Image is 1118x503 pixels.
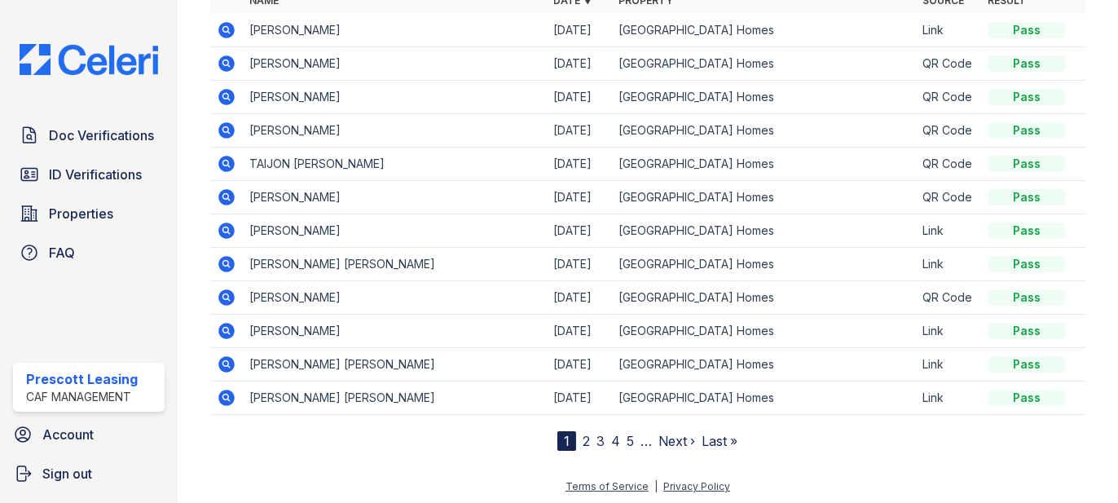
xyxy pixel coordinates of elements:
[988,390,1066,406] div: Pass
[612,47,916,81] td: [GEOGRAPHIC_DATA] Homes
[916,348,981,382] td: Link
[612,315,916,348] td: [GEOGRAPHIC_DATA] Homes
[7,457,171,490] a: Sign out
[988,356,1066,373] div: Pass
[547,47,612,81] td: [DATE]
[243,181,547,214] td: [PERSON_NAME]
[916,14,981,47] td: Link
[640,431,652,451] span: …
[612,281,916,315] td: [GEOGRAPHIC_DATA] Homes
[988,189,1066,205] div: Pass
[566,480,649,492] a: Terms of Service
[547,382,612,415] td: [DATE]
[612,181,916,214] td: [GEOGRAPHIC_DATA] Homes
[243,315,547,348] td: [PERSON_NAME]
[13,197,165,230] a: Properties
[547,181,612,214] td: [DATE]
[26,369,138,389] div: Prescott Leasing
[916,181,981,214] td: QR Code
[243,81,547,114] td: [PERSON_NAME]
[612,148,916,181] td: [GEOGRAPHIC_DATA] Homes
[243,14,547,47] td: [PERSON_NAME]
[547,248,612,281] td: [DATE]
[916,148,981,181] td: QR Code
[916,47,981,81] td: QR Code
[547,148,612,181] td: [DATE]
[557,431,576,451] div: 1
[49,126,154,145] span: Doc Verifications
[612,382,916,415] td: [GEOGRAPHIC_DATA] Homes
[663,480,730,492] a: Privacy Policy
[49,243,75,263] span: FAQ
[916,114,981,148] td: QR Code
[547,315,612,348] td: [DATE]
[583,433,590,449] a: 2
[547,348,612,382] td: [DATE]
[916,248,981,281] td: Link
[654,480,658,492] div: |
[988,323,1066,339] div: Pass
[243,382,547,415] td: [PERSON_NAME] [PERSON_NAME]
[611,433,620,449] a: 4
[612,114,916,148] td: [GEOGRAPHIC_DATA] Homes
[42,425,94,444] span: Account
[243,114,547,148] td: [PERSON_NAME]
[243,348,547,382] td: [PERSON_NAME] [PERSON_NAME]
[627,433,634,449] a: 5
[49,204,113,223] span: Properties
[26,389,138,405] div: CAF Management
[612,81,916,114] td: [GEOGRAPHIC_DATA] Homes
[988,55,1066,72] div: Pass
[612,348,916,382] td: [GEOGRAPHIC_DATA] Homes
[42,464,92,483] span: Sign out
[916,315,981,348] td: Link
[916,81,981,114] td: QR Code
[988,289,1066,306] div: Pass
[916,382,981,415] td: Link
[547,81,612,114] td: [DATE]
[243,47,547,81] td: [PERSON_NAME]
[547,214,612,248] td: [DATE]
[702,433,737,449] a: Last »
[658,433,695,449] a: Next ›
[13,236,165,269] a: FAQ
[988,223,1066,239] div: Pass
[13,158,165,191] a: ID Verifications
[988,22,1066,38] div: Pass
[612,14,916,47] td: [GEOGRAPHIC_DATA] Homes
[612,214,916,248] td: [GEOGRAPHIC_DATA] Homes
[243,281,547,315] td: [PERSON_NAME]
[243,214,547,248] td: [PERSON_NAME]
[596,433,605,449] a: 3
[547,114,612,148] td: [DATE]
[243,148,547,181] td: TAIJON [PERSON_NAME]
[612,248,916,281] td: [GEOGRAPHIC_DATA] Homes
[13,119,165,152] a: Doc Verifications
[988,256,1066,272] div: Pass
[988,122,1066,139] div: Pass
[988,156,1066,172] div: Pass
[547,14,612,47] td: [DATE]
[988,89,1066,105] div: Pass
[7,418,171,451] a: Account
[7,44,171,75] img: CE_Logo_Blue-a8612792a0a2168367f1c8372b55b34899dd931a85d93a1a3d3e32e68fde9ad4.png
[49,165,142,184] span: ID Verifications
[547,281,612,315] td: [DATE]
[243,248,547,281] td: [PERSON_NAME] [PERSON_NAME]
[916,214,981,248] td: Link
[916,281,981,315] td: QR Code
